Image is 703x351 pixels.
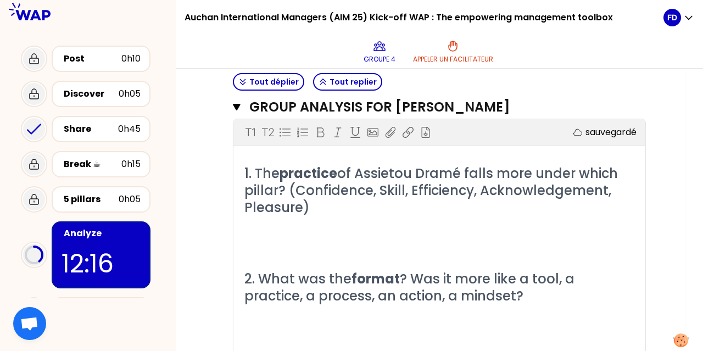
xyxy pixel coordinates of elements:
[64,158,121,171] div: Break ☕
[244,164,280,182] span: 1. The
[13,307,46,340] div: Ouvrir le chat
[351,270,400,288] span: format
[64,87,119,101] div: Discover
[280,164,337,182] span: practice
[364,55,395,64] p: Groupe 4
[64,122,118,136] div: Share
[249,98,604,116] h3: GROUP ANALYSIS FOR [PERSON_NAME]
[663,9,694,26] button: FD
[585,126,637,139] p: sauvegardé
[64,227,141,240] div: Analyze
[119,87,141,101] div: 0h05
[121,158,141,171] div: 0h15
[121,52,141,65] div: 0h10
[413,55,493,64] p: Appeler un facilitateur
[313,73,382,91] button: Tout replier
[233,98,646,116] button: GROUP ANALYSIS FOR [PERSON_NAME]
[64,193,119,206] div: 5 pillars
[359,35,400,68] button: Groupe 4
[667,12,677,23] p: FD
[64,52,121,65] div: Post
[409,35,498,68] button: Appeler un facilitateur
[233,73,304,91] button: Tout déplier
[62,244,141,283] p: 12:16
[245,125,255,140] p: T1
[244,270,351,288] span: 2. What was the
[119,193,141,206] div: 0h05
[118,122,141,136] div: 0h45
[244,270,578,305] span: ? Was it more like a tool, a practice, a process, an action, a mindset?
[244,164,621,216] span: of Assietou Dramé falls more under which pillar? (Confidence, Skill, Efficiency, Acknowledgement,...
[261,125,274,140] p: T2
